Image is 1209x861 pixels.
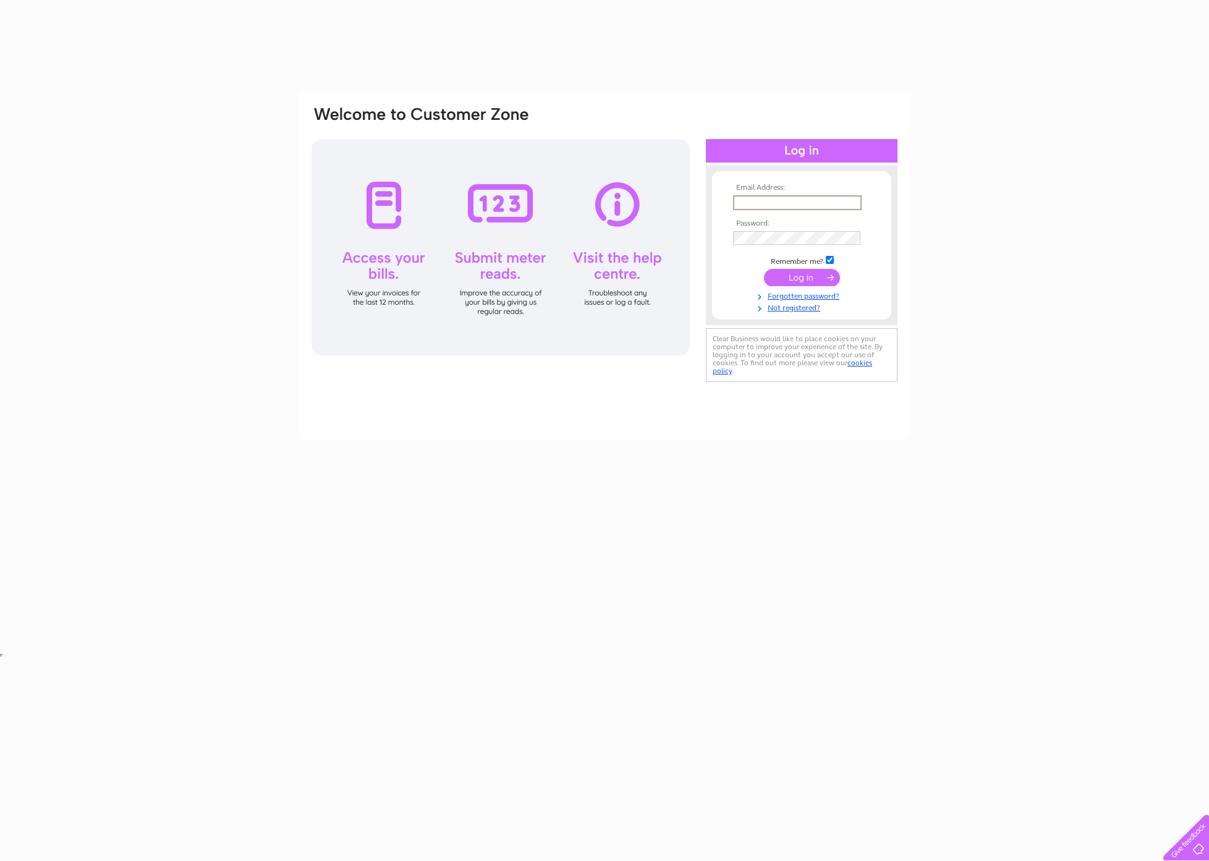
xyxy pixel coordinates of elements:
a: Not registered? [733,301,873,313]
th: Email Address: [730,184,873,192]
div: Clear Business would like to place cookies on your computer to improve your experience of the sit... [706,328,897,382]
a: Forgotten password? [733,289,873,301]
th: Password: [730,219,873,228]
a: cookies policy [713,358,872,375]
input: Submit [764,269,840,286]
td: Remember me? [730,254,873,266]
